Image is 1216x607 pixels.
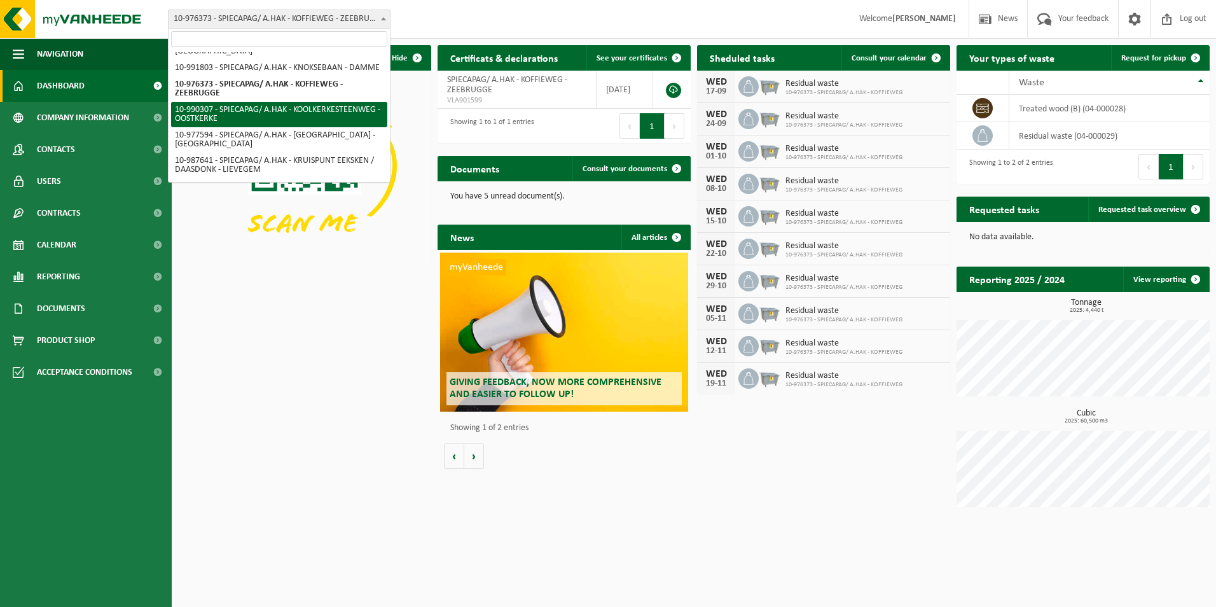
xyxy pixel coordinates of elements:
[597,54,667,62] span: See your certificates
[572,156,689,181] a: Consult your documents
[37,165,61,197] span: Users
[619,113,640,139] button: Previous
[785,316,902,324] span: 10-976373 - SPIECAPAG/ A.HAK - KOFFIEWEG
[963,153,1053,181] div: Showing 1 to 2 of 2 entries
[785,79,902,89] span: Residual waste
[1111,45,1208,71] a: Request for pickup
[759,334,780,356] img: WB-2500-GAL-GY-01
[785,186,902,194] span: 10-976373 - SPIECAPAG/ A.HAK - KOFFIEWEG
[963,409,1210,424] h3: Cubic
[450,424,684,433] p: Showing 1 of 2 entries
[440,253,688,412] a: myVanheede Giving feedback, now more comprehensive and easier to follow up!
[169,10,390,28] span: 10-976373 - SPIECAPAG/ A.HAK - KOFFIEWEG - ZEEBRUGGE
[37,134,75,165] span: Contacts
[168,10,390,29] span: 10-976373 - SPIECAPAG/ A.HAK - KOFFIEWEG - ZEEBRUGGE
[785,241,902,251] span: Residual waste
[703,174,729,185] div: WED
[171,76,387,102] li: 10-976373 - SPIECAPAG/ A.HAK - KOFFIEWEG - ZEEBRUGGE
[382,45,430,71] button: Hide
[37,197,81,229] span: Contracts
[703,109,729,120] div: WED
[759,269,780,291] img: WB-2500-GAL-GY-01
[759,237,780,258] img: WB-2500-GAL-GY-01
[759,204,780,226] img: WB-2500-GAL-GY-01
[597,71,653,109] td: [DATE]
[969,233,1197,242] p: No data available.
[444,443,464,469] button: Vorige
[640,113,665,139] button: 1
[438,156,512,181] h2: Documents
[957,267,1077,291] h2: Reporting 2025 / 2024
[785,251,902,259] span: 10-976373 - SPIECAPAG/ A.HAK - KOFFIEWEG
[447,75,567,95] span: SPIECAPAG/ A.HAK - KOFFIEWEG - ZEEBRUGGE
[785,209,902,219] span: Residual waste
[785,154,902,162] span: 10-976373 - SPIECAPAG/ A.HAK - KOFFIEWEG
[785,349,902,356] span: 10-976373 - SPIECAPAG/ A.HAK - KOFFIEWEG
[703,379,729,388] div: 19-11
[785,381,902,389] span: 10-976373 - SPIECAPAG/ A.HAK - KOFFIEWEG
[703,77,729,87] div: WED
[1184,154,1203,179] button: Next
[963,307,1210,314] span: 2025: 4,440 t
[37,261,80,293] span: Reporting
[446,259,506,276] span: myVanheede
[37,356,132,388] span: Acceptance conditions
[703,249,729,258] div: 22-10
[785,371,902,381] span: Residual waste
[464,443,484,469] button: Volgende
[703,304,729,314] div: WED
[171,102,387,127] li: 10-990307 - SPIECAPAG/ A.HAK - KOOLKERKESTEENWEG - OOSTKERKE
[1088,197,1208,222] a: Requested task overview
[392,54,408,62] span: Hide
[759,139,780,161] img: WB-2500-GAL-GY-01
[703,282,729,291] div: 29-10
[37,293,85,324] span: Documents
[438,225,487,249] h2: News
[785,306,902,316] span: Residual waste
[697,45,787,70] h2: Sheduled tasks
[703,337,729,347] div: WED
[703,185,729,193] div: 08-10
[438,45,570,70] h2: Certificats & declarations
[963,418,1210,424] span: 2025: 60,500 m3
[892,14,956,24] strong: [PERSON_NAME]
[785,111,902,122] span: Residual waste
[1019,78,1044,88] span: Waste
[785,176,902,186] span: Residual waste
[703,152,729,161] div: 01-10
[759,107,780,129] img: WB-2500-GAL-GY-01
[1138,154,1159,179] button: Previous
[37,70,85,102] span: Dashboard
[1121,54,1186,62] span: Request for pickup
[703,207,729,217] div: WED
[171,153,387,178] li: 10-987641 - SPIECAPAG/ A.HAK - KRUISPUNT EEKSKEN / DAASDONK - LIEVEGEM
[759,366,780,388] img: WB-2500-GAL-GY-01
[785,338,902,349] span: Residual waste
[171,178,387,204] li: 10-978326 - SPIECAPAG/ A.HAK - LEEUW VAN VLAANDERENLAAN - LIEVEGEM
[37,229,76,261] span: Calendar
[450,192,678,201] p: You have 5 unread document(s).
[703,217,729,226] div: 15-10
[703,369,729,379] div: WED
[703,239,729,249] div: WED
[171,127,387,153] li: 10-977594 - SPIECAPAG/ A.HAK - [GEOGRAPHIC_DATA] - [GEOGRAPHIC_DATA]
[785,284,902,291] span: 10-976373 - SPIECAPAG/ A.HAK - KOFFIEWEG
[703,314,729,323] div: 05-11
[957,45,1067,70] h2: Your types of waste
[586,45,689,71] a: See your certificates
[621,225,689,250] a: All articles
[450,377,661,400] span: Giving feedback, now more comprehensive and easier to follow up!
[703,142,729,152] div: WED
[1009,95,1210,122] td: treated wood (B) (04-000028)
[759,302,780,323] img: WB-2500-GAL-GY-01
[852,54,927,62] span: Consult your calendar
[37,38,83,70] span: Navigation
[841,45,949,71] a: Consult your calendar
[703,87,729,96] div: 17-09
[785,219,902,227] span: 10-976373 - SPIECAPAG/ A.HAK - KOFFIEWEG
[37,102,129,134] span: Company information
[171,60,387,76] li: 10-991803 - SPIECAPAG/ A.HAK - KNOKSEBAAN - DAMME
[703,347,729,356] div: 12-11
[1009,122,1210,150] td: residual waste (04-000029)
[37,324,95,356] span: Product Shop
